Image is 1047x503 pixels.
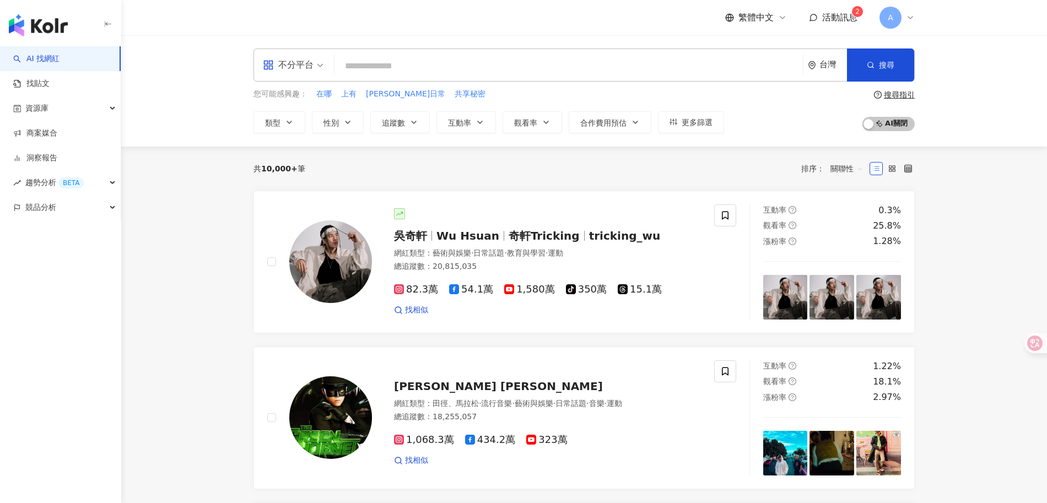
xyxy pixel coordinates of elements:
[341,88,357,100] button: 上有
[763,431,808,475] img: post-image
[507,248,546,257] span: 教育與學習
[830,160,863,177] span: 關聯性
[25,170,84,195] span: 趨勢分析
[316,88,332,100] button: 在哪
[479,399,481,408] span: ·
[473,248,504,257] span: 日常話題
[873,376,901,388] div: 18.1%
[433,248,471,257] span: 藝術與娛樂
[263,60,274,71] span: appstore
[789,237,796,245] span: question-circle
[878,204,901,217] div: 0.3%
[471,248,473,257] span: ·
[553,399,555,408] span: ·
[481,399,512,408] span: 流行音樂
[789,221,796,229] span: question-circle
[566,284,607,295] span: 350萬
[763,221,786,230] span: 觀看率
[394,284,438,295] span: 82.3萬
[586,399,589,408] span: ·
[763,275,808,320] img: post-image
[394,412,701,423] div: 總追蹤數 ： 18,255,057
[801,160,870,177] div: 排序：
[436,111,496,133] button: 互動率
[856,431,901,475] img: post-image
[13,153,57,164] a: 洞察報告
[763,361,786,370] span: 互動率
[323,118,339,127] span: 性別
[433,399,479,408] span: 田徑、馬拉松
[370,111,430,133] button: 追蹤數
[454,88,486,100] button: 共享秘密
[504,248,506,257] span: ·
[580,118,627,127] span: 合作費用預估
[789,206,796,214] span: question-circle
[405,305,428,316] span: 找相似
[13,78,50,89] a: 找貼文
[455,89,485,100] span: 共享秘密
[847,48,914,82] button: 搜尋
[341,89,357,100] span: 上有
[789,377,796,385] span: question-circle
[888,12,893,24] span: A
[809,275,854,320] img: post-image
[809,431,854,475] img: post-image
[526,434,567,446] span: 323萬
[25,96,48,121] span: 資源庫
[365,88,446,100] button: [PERSON_NAME]日常
[763,205,786,214] span: 互動率
[589,399,605,408] span: 音樂
[265,118,280,127] span: 類型
[436,229,499,242] span: Wu Hsuan
[512,399,514,408] span: ·
[25,195,56,220] span: 競品分析
[546,248,548,257] span: ·
[856,275,901,320] img: post-image
[382,118,405,127] span: 追蹤數
[465,434,516,446] span: 434.2萬
[852,6,863,17] sup: 2
[555,399,586,408] span: 日常話題
[13,179,21,187] span: rise
[548,248,563,257] span: 運動
[509,229,580,242] span: 奇軒Tricking
[394,398,701,409] div: 網紅類型 ：
[253,164,305,173] div: 共 筆
[514,118,537,127] span: 觀看率
[289,376,372,459] img: KOL Avatar
[822,12,857,23] span: 活動訊息
[605,399,607,408] span: ·
[874,91,882,99] span: question-circle
[394,434,454,446] span: 1,068.3萬
[253,111,305,133] button: 類型
[289,220,372,303] img: KOL Avatar
[13,128,57,139] a: 商案媒合
[819,60,847,69] div: 台灣
[607,399,622,408] span: 運動
[789,393,796,401] span: question-circle
[13,53,60,64] a: searchAI 找網紅
[394,305,428,316] a: 找相似
[873,235,901,247] div: 1.28%
[394,248,701,259] div: 網紅類型 ：
[263,56,314,74] div: 不分平台
[682,118,713,127] span: 更多篩選
[394,261,701,272] div: 總追蹤數 ： 20,815,035
[449,284,493,295] span: 54.1萬
[312,111,364,133] button: 性別
[884,90,915,99] div: 搜尋指引
[366,89,445,100] span: [PERSON_NAME]日常
[873,360,901,372] div: 1.22%
[763,237,786,246] span: 漲粉率
[261,164,298,173] span: 10,000+
[589,229,661,242] span: tricking_wu
[503,111,562,133] button: 觀看率
[405,455,428,466] span: 找相似
[808,61,816,69] span: environment
[394,229,427,242] span: 吳奇軒
[569,111,651,133] button: 合作費用預估
[9,14,68,36] img: logo
[504,284,555,295] span: 1,580萬
[855,8,860,15] span: 2
[316,89,332,100] span: 在哪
